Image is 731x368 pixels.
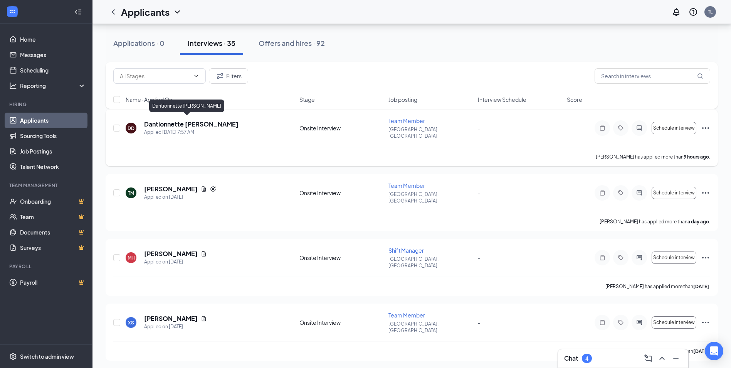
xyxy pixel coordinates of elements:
[644,354,653,363] svg: ComposeMessage
[209,68,248,84] button: Filter Filters
[20,159,86,174] a: Talent Network
[652,252,696,264] button: Schedule interview
[20,194,86,209] a: OnboardingCrown
[564,354,578,363] h3: Chat
[653,320,695,325] span: Schedule interview
[149,100,224,112] div: Dantionnette [PERSON_NAME]
[388,191,473,204] p: [GEOGRAPHIC_DATA], [GEOGRAPHIC_DATA]
[708,8,713,15] div: TL
[259,38,325,48] div: Offers and hires · 92
[388,256,473,269] p: [GEOGRAPHIC_DATA], [GEOGRAPHIC_DATA]
[144,120,239,128] h5: Dantionnette [PERSON_NAME]
[144,258,207,266] div: Applied on [DATE]
[20,62,86,78] a: Scheduling
[299,319,384,326] div: Onsite Interview
[9,101,84,108] div: Hiring
[299,96,315,103] span: Stage
[128,125,134,132] div: DD
[144,185,198,193] h5: [PERSON_NAME]
[210,186,216,192] svg: Reapply
[598,319,607,326] svg: Note
[684,154,709,160] b: 9 hours ago
[144,250,198,258] h5: [PERSON_NAME]
[388,117,425,124] span: Team Member
[656,352,668,365] button: ChevronUp
[9,353,17,360] svg: Settings
[635,125,644,131] svg: ActiveChat
[567,96,582,103] span: Score
[616,125,625,131] svg: Tag
[596,154,710,160] p: [PERSON_NAME] has applied more than .
[215,71,225,81] svg: Filter
[20,113,86,128] a: Applicants
[598,190,607,196] svg: Note
[388,321,473,334] p: [GEOGRAPHIC_DATA], [GEOGRAPHIC_DATA]
[689,7,698,17] svg: QuestionInfo
[201,186,207,192] svg: Document
[605,283,710,290] p: [PERSON_NAME] has applied more than .
[697,73,703,79] svg: MagnifyingGlass
[144,314,198,323] h5: [PERSON_NAME]
[600,218,710,225] p: [PERSON_NAME] has applied more than .
[687,219,709,225] b: a day ago
[20,82,86,89] div: Reporting
[701,253,710,262] svg: Ellipses
[388,312,425,319] span: Team Member
[8,8,16,15] svg: WorkstreamLogo
[120,72,190,80] input: All Stages
[616,190,625,196] svg: Tag
[705,342,723,360] div: Open Intercom Messenger
[672,7,681,17] svg: Notifications
[20,209,86,225] a: TeamCrown
[20,128,86,143] a: Sourcing Tools
[109,7,118,17] svg: ChevronLeft
[671,354,681,363] svg: Minimize
[20,225,86,240] a: DocumentsCrown
[20,353,74,360] div: Switch to admin view
[388,182,425,189] span: Team Member
[193,73,199,79] svg: ChevronDown
[701,123,710,133] svg: Ellipses
[598,255,607,261] svg: Note
[693,284,709,289] b: [DATE]
[20,32,86,47] a: Home
[598,125,607,131] svg: Note
[670,352,682,365] button: Minimize
[478,319,481,326] span: -
[478,125,481,132] span: -
[652,187,696,199] button: Schedule interview
[595,68,710,84] input: Search in interviews
[653,125,695,131] span: Schedule interview
[616,319,625,326] svg: Tag
[188,38,235,48] div: Interviews · 35
[693,348,709,354] b: [DATE]
[652,316,696,329] button: Schedule interview
[20,275,86,290] a: PayrollCrown
[299,189,384,197] div: Onsite Interview
[126,96,172,103] span: Name · Applied On
[201,251,207,257] svg: Document
[388,126,473,139] p: [GEOGRAPHIC_DATA], [GEOGRAPHIC_DATA]
[701,318,710,327] svg: Ellipses
[9,263,84,270] div: Payroll
[299,124,384,132] div: Onsite Interview
[478,254,481,261] span: -
[9,182,84,189] div: Team Management
[144,128,239,136] div: Applied [DATE] 7:57 AM
[121,5,170,19] h1: Applicants
[635,319,644,326] svg: ActiveChat
[478,189,481,196] span: -
[74,8,82,16] svg: Collapse
[585,355,588,362] div: 4
[642,352,654,365] button: ComposeMessage
[653,190,695,196] span: Schedule interview
[128,190,134,196] div: TM
[635,255,644,261] svg: ActiveChat
[173,7,182,17] svg: ChevronDown
[478,96,526,103] span: Interview Schedule
[128,319,134,326] div: XS
[616,255,625,261] svg: Tag
[128,255,135,261] div: MH
[652,122,696,134] button: Schedule interview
